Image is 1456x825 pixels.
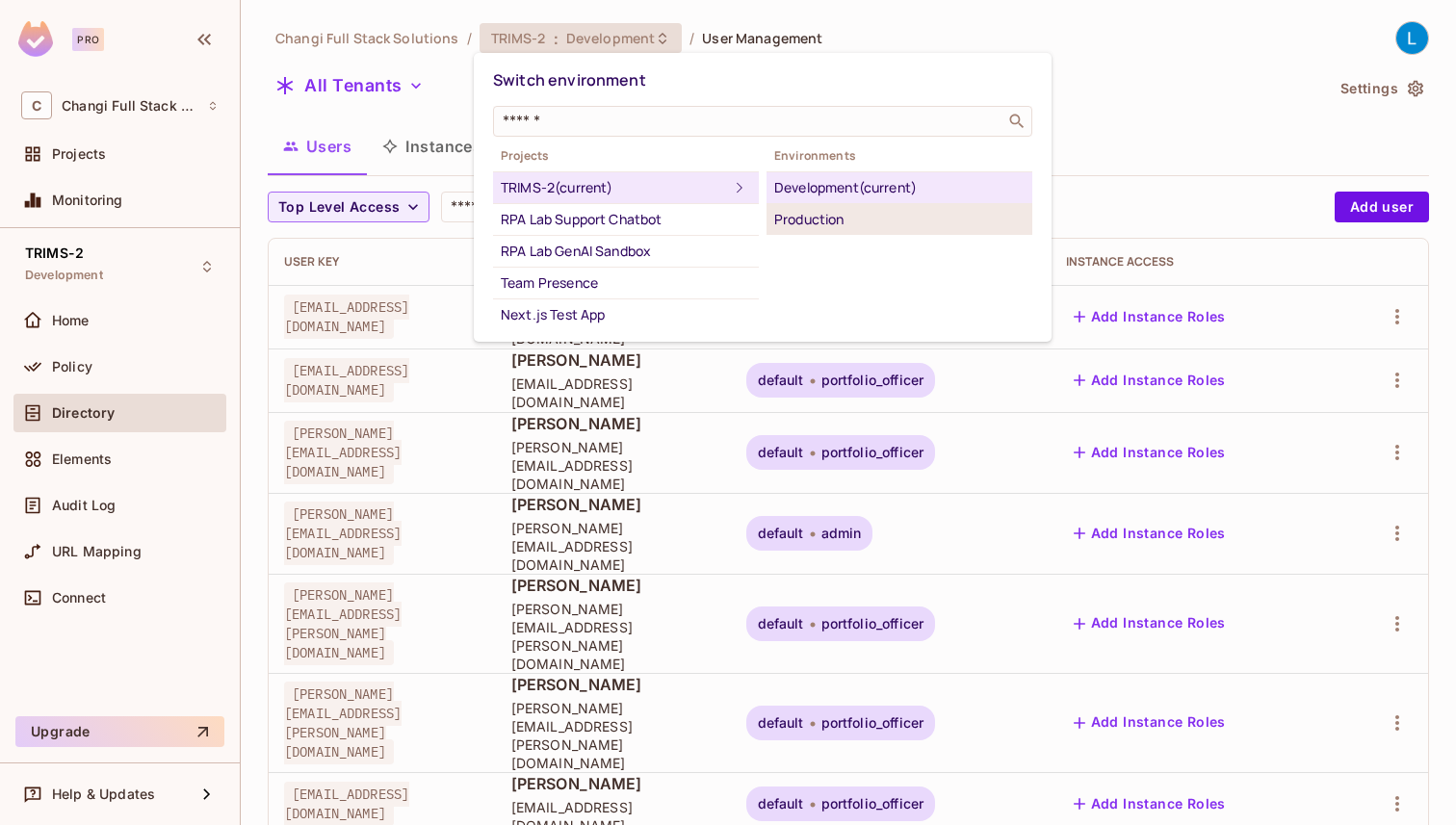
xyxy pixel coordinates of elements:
[501,303,751,326] div: Next.js Test App
[501,176,728,199] div: TRIMS-2 (current)
[493,148,759,164] span: Projects
[501,208,751,231] div: RPA Lab Support Chatbot
[774,176,1025,199] div: Development (current)
[493,69,646,90] span: Switch environment
[501,240,751,263] div: RPA Lab GenAI Sandbox
[774,208,1025,231] div: Production
[501,271,751,295] div: Team Presence
[767,148,1032,164] span: Environments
